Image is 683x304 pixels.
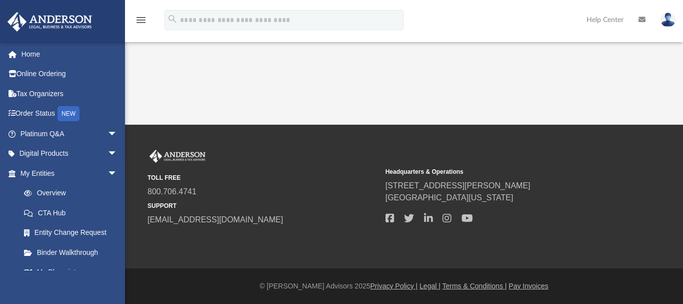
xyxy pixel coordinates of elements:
a: CTA Hub [14,203,132,223]
a: Binder Walkthrough [14,242,132,262]
a: Order StatusNEW [7,104,132,124]
a: Terms & Conditions | [442,282,507,290]
small: TOLL FREE [147,173,378,182]
a: [EMAIL_ADDRESS][DOMAIN_NAME] [147,215,283,224]
i: search [167,14,178,25]
a: Legal | [419,282,440,290]
a: Tax Organizers [7,84,132,104]
a: Overview [14,183,132,203]
img: User Pic [660,13,675,27]
a: menu [135,19,147,26]
a: Pay Invoices [508,282,548,290]
a: Platinum Q&Aarrow_drop_down [7,124,132,144]
img: Anderson Advisors Platinum Portal [4,12,95,32]
i: menu [135,14,147,26]
span: arrow_drop_down [107,124,127,144]
small: Headquarters & Operations [385,167,616,176]
a: [GEOGRAPHIC_DATA][US_STATE] [385,193,513,202]
a: My Blueprint [14,262,127,282]
a: My Entitiesarrow_drop_down [7,163,132,183]
a: Entity Change Request [14,223,132,243]
a: 800.706.4741 [147,187,196,196]
img: Anderson Advisors Platinum Portal [147,150,207,163]
small: SUPPORT [147,201,378,210]
a: Home [7,44,132,64]
span: arrow_drop_down [107,163,127,184]
a: Online Ordering [7,64,132,84]
a: [STREET_ADDRESS][PERSON_NAME] [385,181,530,190]
span: arrow_drop_down [107,144,127,164]
div: NEW [57,106,79,121]
a: Privacy Policy | [370,282,418,290]
a: Digital Productsarrow_drop_down [7,144,132,164]
div: © [PERSON_NAME] Advisors 2025 [125,281,683,291]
